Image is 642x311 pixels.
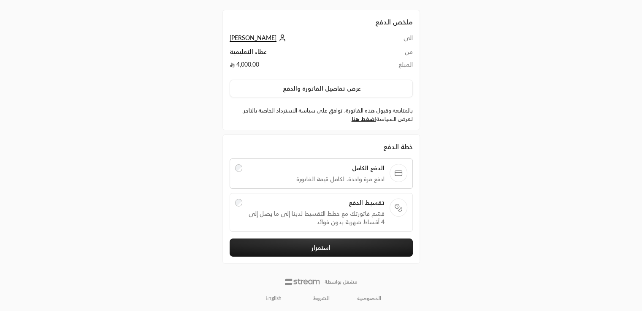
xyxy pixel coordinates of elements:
[230,80,413,97] button: عرض تفاصيل الفاتورة والدفع
[235,199,243,206] input: تقسيط الدفعقسّم فاتورتك مع خطط التقسيط لدينا إلى ما يصل إلى 4 أقساط شهرية بدون فوائد
[230,34,276,42] span: [PERSON_NAME]
[352,115,376,122] a: اضغط هنا
[230,239,413,257] button: استمرار
[313,295,330,302] a: الشروط
[230,60,377,73] td: 4,000.00
[377,34,412,48] td: الى
[230,107,413,123] label: بالمتابعة وقبول هذه الفاتورة، توافق على سياسة الاسترداد الخاصة بالتاجر. لعرض السياسة .
[357,295,381,302] a: الخصوصية
[325,279,358,285] p: مشغل بواسطة
[247,164,385,172] span: الدفع الكامل
[247,198,385,207] span: تقسيط الدفع
[377,60,412,73] td: المبلغ
[235,164,243,172] input: الدفع الكاملادفع مرة واحدة، لكامل قيمة الفاتورة
[247,175,385,183] span: ادفع مرة واحدة، لكامل قيمة الفاتورة
[230,142,413,152] div: خطة الدفع
[230,48,377,60] td: عطاء التعليمية
[230,34,288,41] a: [PERSON_NAME]
[247,209,385,226] span: قسّم فاتورتك مع خطط التقسيط لدينا إلى ما يصل إلى 4 أقساط شهرية بدون فوائد
[261,292,286,305] a: English
[230,17,413,27] h2: ملخص الدفع
[377,48,412,60] td: من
